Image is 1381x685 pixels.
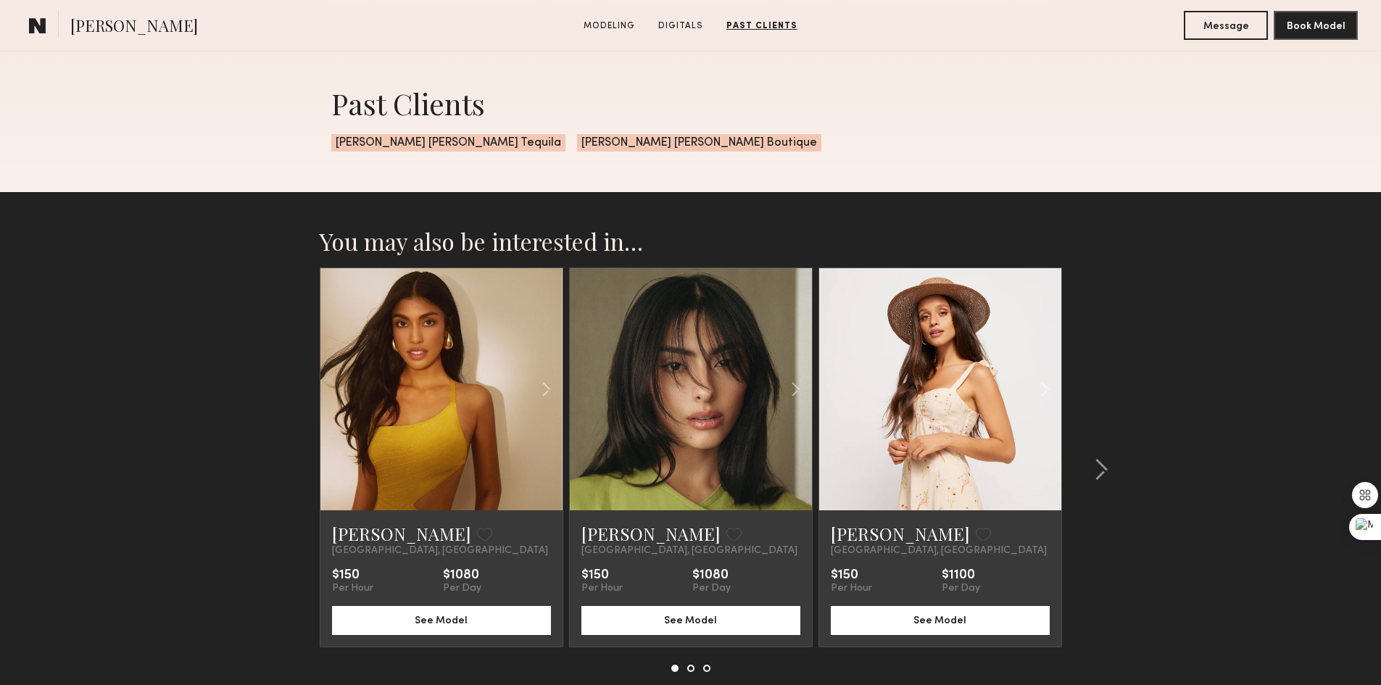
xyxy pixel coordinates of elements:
a: See Model [332,613,551,626]
div: $1080 [443,568,481,583]
div: Per Day [942,583,980,594]
span: [PERSON_NAME] [70,14,198,40]
span: [GEOGRAPHIC_DATA], [GEOGRAPHIC_DATA] [831,545,1047,557]
span: [GEOGRAPHIC_DATA], [GEOGRAPHIC_DATA] [581,545,797,557]
a: Past Clients [721,20,803,33]
a: Digitals [652,20,709,33]
span: [PERSON_NAME] [PERSON_NAME] Tequila [331,134,565,151]
div: Past Clients [331,84,1050,123]
div: Per Hour [332,583,373,594]
a: Book Model [1274,19,1358,31]
h2: You may also be interested in… [320,227,1062,256]
div: $150 [831,568,872,583]
button: See Model [332,606,551,635]
a: [PERSON_NAME] [332,522,471,545]
button: See Model [831,606,1050,635]
a: Modeling [578,20,641,33]
a: See Model [831,613,1050,626]
div: $1100 [942,568,980,583]
div: $150 [581,568,623,583]
div: Per Day [692,583,731,594]
div: Per Day [443,583,481,594]
a: [PERSON_NAME] [581,522,721,545]
div: Per Hour [581,583,623,594]
button: See Model [581,606,800,635]
div: Per Hour [831,583,872,594]
span: [GEOGRAPHIC_DATA], [GEOGRAPHIC_DATA] [332,545,548,557]
div: $1080 [692,568,731,583]
span: [PERSON_NAME] [PERSON_NAME] Boutique [577,134,821,151]
button: Book Model [1274,11,1358,40]
button: Message [1184,11,1268,40]
div: $150 [332,568,373,583]
a: [PERSON_NAME] [831,522,970,545]
a: See Model [581,613,800,626]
